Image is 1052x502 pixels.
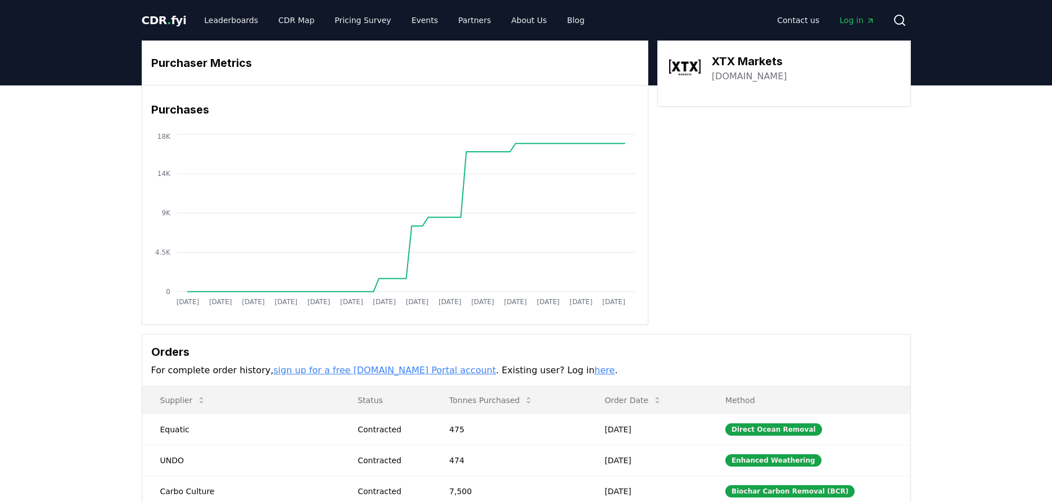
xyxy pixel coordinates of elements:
[768,10,828,30] a: Contact us
[768,10,883,30] nav: Main
[151,101,639,118] h3: Purchases
[725,423,822,436] div: Direct Ocean Removal
[340,298,363,306] tspan: [DATE]
[373,298,396,306] tspan: [DATE]
[151,55,639,71] h3: Purchaser Metrics
[570,298,593,306] tspan: [DATE]
[595,389,671,411] button: Order Date
[669,52,701,84] img: XTX Markets-logo
[176,298,199,306] tspan: [DATE]
[712,70,787,83] a: [DOMAIN_NAME]
[358,455,422,466] div: Contracted
[440,389,542,411] button: Tonnes Purchased
[142,12,187,28] a: CDR.fyi
[157,133,170,141] tspan: 18K
[142,414,340,445] td: Equatic
[161,209,171,217] tspan: 9K
[431,445,586,476] td: 474
[471,298,494,306] tspan: [DATE]
[712,53,787,70] h3: XTX Markets
[157,170,170,178] tspan: 14K
[830,10,883,30] a: Log in
[839,15,874,26] span: Log in
[269,10,323,30] a: CDR Map
[358,486,422,497] div: Contracted
[502,10,556,30] a: About Us
[349,395,422,406] p: Status
[307,298,330,306] tspan: [DATE]
[594,365,615,376] a: here
[449,10,500,30] a: Partners
[358,424,422,435] div: Contracted
[602,298,625,306] tspan: [DATE]
[166,288,170,296] tspan: 0
[586,445,707,476] td: [DATE]
[195,10,593,30] nav: Main
[151,389,215,411] button: Supplier
[151,343,901,360] h3: Orders
[242,298,265,306] tspan: [DATE]
[273,365,496,376] a: sign up for a free [DOMAIN_NAME] Portal account
[167,13,171,27] span: .
[586,414,707,445] td: [DATE]
[431,414,586,445] td: 475
[537,298,560,306] tspan: [DATE]
[439,298,462,306] tspan: [DATE]
[716,395,901,406] p: Method
[155,248,171,256] tspan: 4.5K
[209,298,232,306] tspan: [DATE]
[195,10,267,30] a: Leaderboards
[151,364,901,377] p: For complete order history, . Existing user? Log in .
[274,298,297,306] tspan: [DATE]
[504,298,527,306] tspan: [DATE]
[142,445,340,476] td: UNDO
[725,454,821,467] div: Enhanced Weathering
[725,485,855,498] div: Biochar Carbon Removal (BCR)
[558,10,594,30] a: Blog
[403,10,447,30] a: Events
[142,13,187,27] span: CDR fyi
[405,298,428,306] tspan: [DATE]
[326,10,400,30] a: Pricing Survey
